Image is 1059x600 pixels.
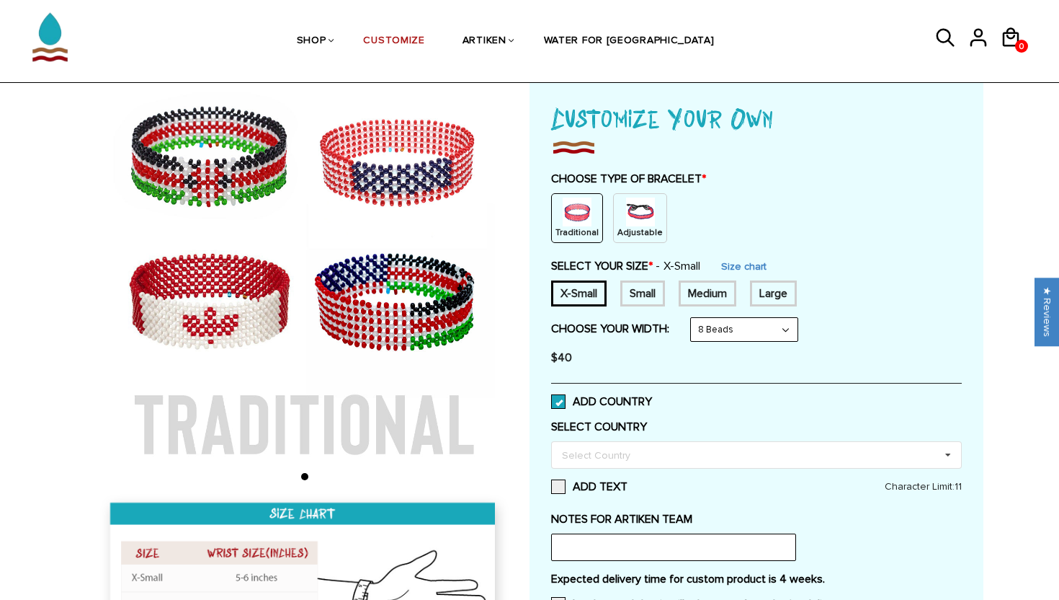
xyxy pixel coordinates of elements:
[97,69,511,484] img: Traditional_2048x2048.jpg
[1035,278,1059,346] div: Click to open Judge.me floating reviews tab
[551,420,962,434] label: SELECT COUNTRY
[551,480,962,494] label: ADD TEXT
[551,572,962,586] label: Expected delivery time for custom product is 4 weeks.
[551,322,669,336] label: CHOOSE YOUR WIDTH:
[955,480,962,493] span: 11
[563,198,591,226] img: non-string.png
[297,4,326,79] a: SHOP
[463,4,506,79] a: ARTIKEN
[750,281,797,306] div: 8 inches
[558,446,651,463] div: Select Country
[1015,37,1028,56] span: 0
[363,4,424,79] a: CUSTOMIZE
[551,281,607,306] div: 6 inches
[613,193,667,243] div: String
[551,259,700,273] label: SELECT YOUR SIZE
[551,193,603,243] div: Non String
[620,281,665,306] div: 7 inches
[551,350,572,365] span: $40
[551,172,962,186] label: CHOOSE TYPE OF BRACELET
[617,226,663,239] p: Adjustable
[885,480,962,494] span: Character Limit:
[679,281,736,306] div: 7.5 inches
[544,4,715,79] a: WATER FOR [GEOGRAPHIC_DATA]
[555,226,599,239] p: Traditional
[626,198,655,226] img: string.PNG
[656,259,700,273] span: X-Small
[551,137,596,157] img: imgboder_100x.png
[721,260,767,273] a: Size chart
[301,473,308,480] li: Page dot 1
[1015,40,1028,53] a: 0
[551,512,962,526] label: NOTES FOR ARTIKEN TEAM
[551,394,652,409] label: ADD COUNTRY
[551,98,962,137] h1: Customize Your Own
